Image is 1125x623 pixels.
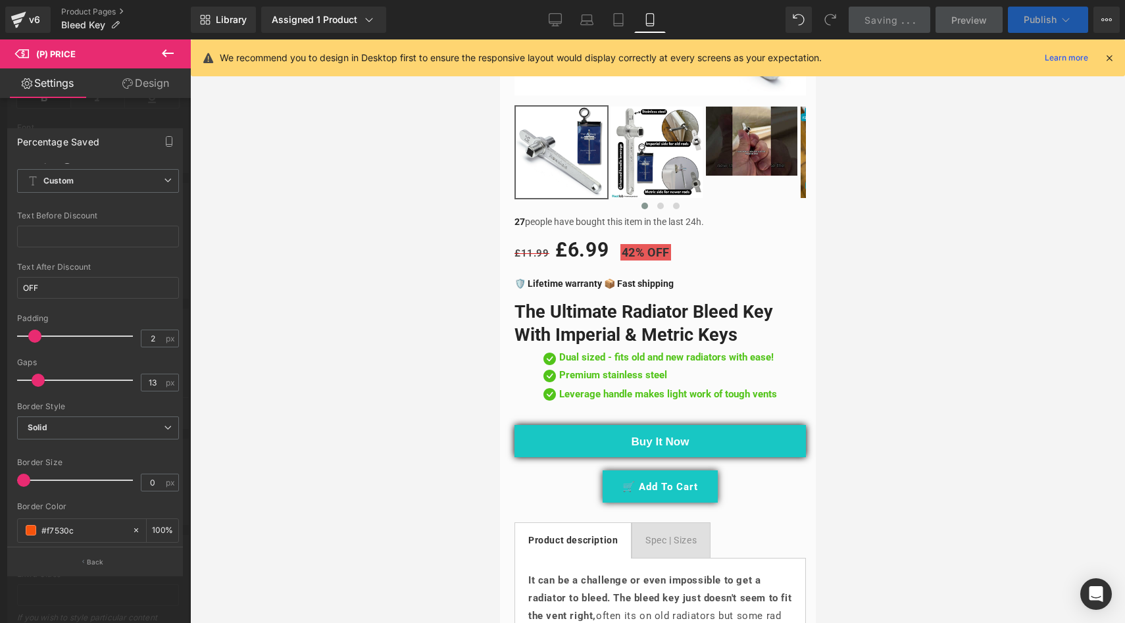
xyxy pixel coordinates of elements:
button: Redo [817,7,843,33]
span: Library [216,14,247,26]
span: Saving [864,14,898,26]
span: Preview [951,13,987,27]
a: Learn more [1039,50,1093,66]
b: Custom [43,176,74,187]
span: . [901,14,904,26]
a: Preview [936,7,1003,33]
div: % [147,519,178,542]
a: Laptop [571,7,603,33]
b: Solid [28,422,47,432]
p: Back [87,557,104,567]
input: Color [41,523,126,537]
button: Back [7,547,183,576]
div: Open Intercom Messenger [1080,578,1112,610]
div: Border Size [17,458,179,467]
div: Gaps [17,358,179,367]
a: Mobile [634,7,666,33]
a: Desktop [539,7,571,33]
span: px [166,378,177,387]
span: (P) Price [36,49,76,59]
button: Undo [786,7,812,33]
p: We recommend you to design in Desktop first to ensure the responsive layout would display correct... [220,51,822,65]
div: v6 [26,11,43,28]
a: Tablet [603,7,634,33]
span: Publish [1024,14,1057,25]
span: Bleed Key [61,20,105,30]
div: Padding [17,314,179,323]
span: px [166,334,177,343]
a: v6 [5,7,51,33]
div: Percentage Saved [17,129,99,147]
button: More [1093,7,1120,33]
div: Assigned 1 Product [272,13,376,26]
span: px [166,478,177,487]
a: Product Pages [61,7,191,17]
div: Text After Discount [17,262,179,272]
a: New Library [191,7,256,33]
button: Publish [1008,7,1088,33]
div: Border Style [17,402,179,411]
div: Border Color [17,502,179,511]
div: Text Before Discount [17,211,179,220]
a: Design [98,68,193,98]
